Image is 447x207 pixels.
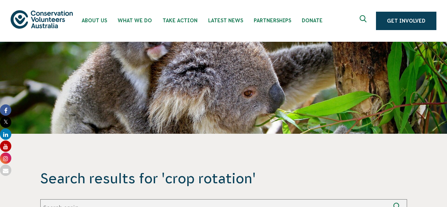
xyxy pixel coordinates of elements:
span: Latest News [208,18,243,23]
span: Take Action [163,18,198,23]
a: Get Involved [376,12,436,30]
img: logo.svg [11,10,73,28]
span: Expand search box [360,15,369,27]
span: Partnerships [254,18,291,23]
span: What We Do [118,18,152,23]
button: Expand search box Close search box [355,12,372,29]
span: Search results for 'crop rotation' [40,169,407,188]
span: About Us [82,18,107,23]
span: Donate [302,18,323,23]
